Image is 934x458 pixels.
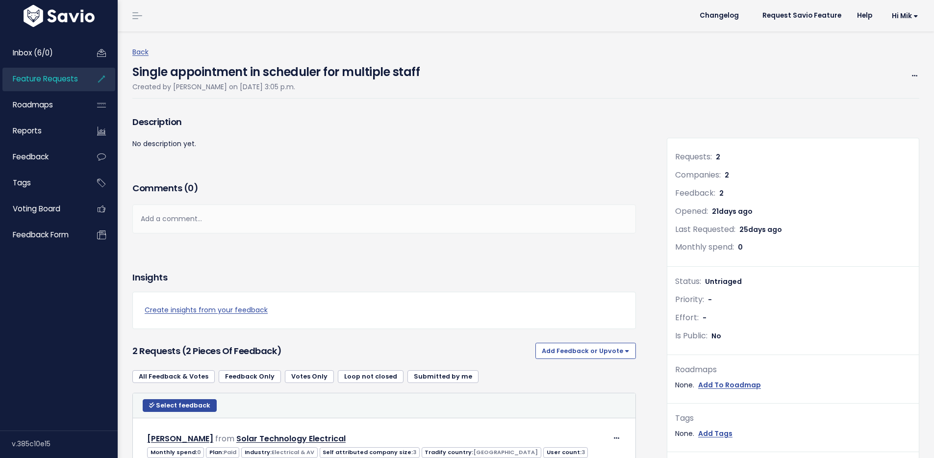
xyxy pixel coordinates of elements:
[13,229,69,240] span: Feedback form
[2,224,81,246] a: Feedback form
[13,152,49,162] span: Feedback
[2,172,81,194] a: Tags
[725,170,729,180] span: 2
[132,204,636,233] div: Add a comment...
[675,330,707,341] span: Is Public:
[132,370,215,383] a: All Feedback & Votes
[738,242,743,252] span: 0
[892,12,918,20] span: Hi Mik
[675,151,712,162] span: Requests:
[407,370,479,383] a: Submitted by me
[13,126,42,136] span: Reports
[712,206,753,216] span: 21
[703,313,707,323] span: -
[215,433,234,444] span: from
[147,433,213,444] a: [PERSON_NAME]
[413,448,416,456] span: 3
[132,47,149,57] a: Back
[675,187,715,199] span: Feedback:
[132,271,167,284] h3: Insights
[711,331,721,341] span: No
[675,312,699,323] span: Effort:
[675,241,734,253] span: Monthly spend:
[132,181,636,195] h3: Comments ( )
[675,276,701,287] span: Status:
[849,8,880,23] a: Help
[132,138,636,150] p: No description yet.
[143,399,217,412] button: Select feedback
[719,206,753,216] span: days ago
[132,58,420,81] h4: Single appointment in scheduler for multiple staff
[132,82,295,92] span: Created by [PERSON_NAME] on [DATE] 3:05 p.m.
[241,447,317,458] span: Industry:
[698,379,761,391] a: Add To Roadmap
[675,294,704,305] span: Priority:
[132,115,636,129] h3: Description
[188,182,194,194] span: 0
[285,370,334,383] a: Votes Only
[543,447,588,458] span: User count:
[13,74,78,84] span: Feature Requests
[473,448,538,456] span: [GEOGRAPHIC_DATA]
[2,146,81,168] a: Feedback
[236,433,346,444] a: Solar Technology Electrical
[535,343,636,358] button: Add Feedback or Upvote
[675,363,911,377] div: Roadmaps
[13,100,53,110] span: Roadmaps
[708,295,712,305] span: -
[338,370,404,383] a: Loop not closed
[739,225,782,234] span: 25
[748,225,782,234] span: days ago
[755,8,849,23] a: Request Savio Feature
[21,5,97,27] img: logo-white.9d6f32f41409.svg
[675,411,911,426] div: Tags
[716,152,720,162] span: 2
[675,428,911,440] div: None.
[156,401,210,409] span: Select feedback
[2,120,81,142] a: Reports
[2,94,81,116] a: Roadmaps
[320,447,420,458] span: Self attributed company size:
[422,447,541,458] span: Tradify country:
[12,431,118,457] div: v.385c10e15
[197,448,201,456] span: 0
[206,447,239,458] span: Plan:
[2,42,81,64] a: Inbox (6/0)
[700,12,739,19] span: Changelog
[705,277,742,286] span: Untriaged
[13,48,53,58] span: Inbox (6/0)
[2,198,81,220] a: Voting Board
[2,68,81,90] a: Feature Requests
[675,205,708,217] span: Opened:
[719,188,724,198] span: 2
[132,344,531,358] h3: 2 Requests (2 pieces of Feedback)
[13,204,60,214] span: Voting Board
[675,224,735,235] span: Last Requested:
[675,169,721,180] span: Companies:
[698,428,732,440] a: Add Tags
[145,304,624,316] a: Create insights from your feedback
[880,8,926,24] a: Hi Mik
[219,370,281,383] a: Feedback Only
[13,178,31,188] span: Tags
[272,448,314,456] span: Electrical & AV
[224,448,236,456] span: Paid
[581,448,585,456] span: 3
[675,379,911,391] div: None.
[147,447,204,458] span: Monthly spend:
